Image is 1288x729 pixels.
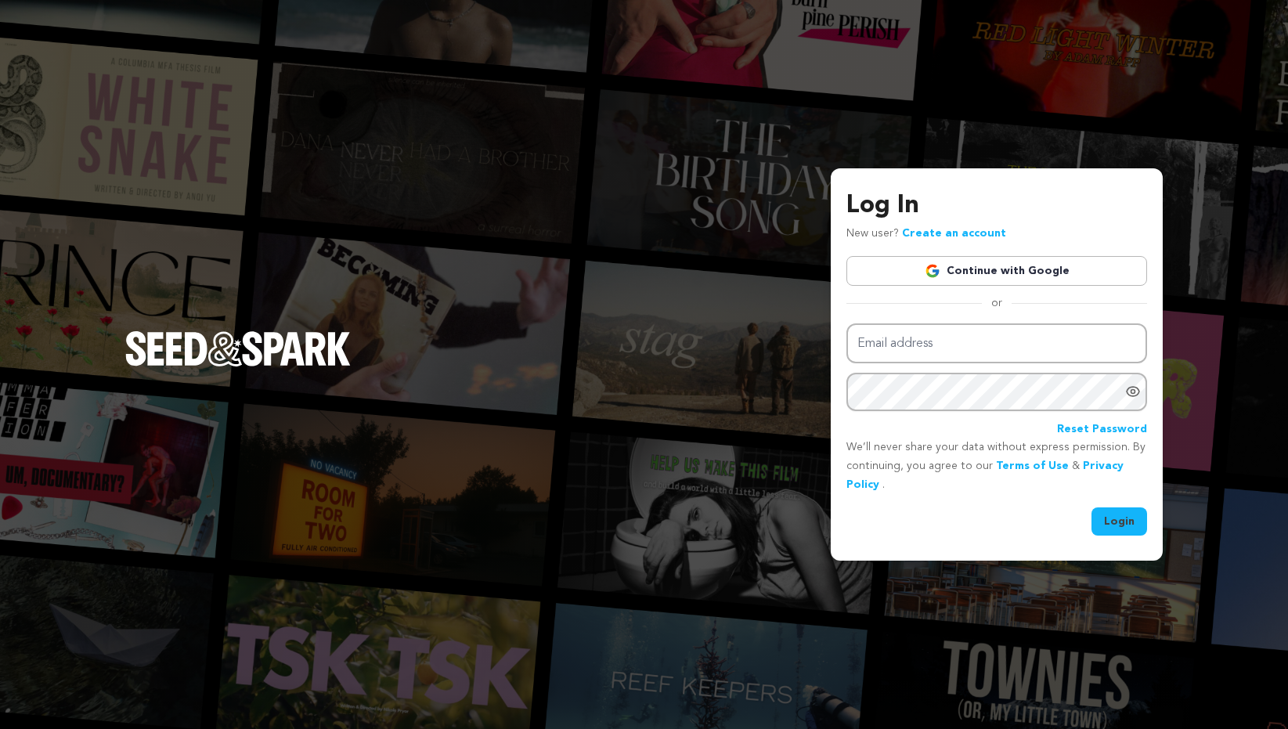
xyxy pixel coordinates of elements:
a: Privacy Policy [846,460,1124,490]
a: Create an account [902,228,1006,239]
button: Login [1091,507,1147,536]
a: Continue with Google [846,256,1147,286]
img: Seed&Spark Logo [125,331,351,366]
a: Seed&Spark Homepage [125,331,351,397]
span: or [982,295,1012,311]
p: New user? [846,225,1006,244]
p: We’ll never share your data without express permission. By continuing, you agree to our & . [846,438,1147,494]
h3: Log In [846,187,1147,225]
a: Terms of Use [996,460,1069,471]
input: Email address [846,323,1147,363]
a: Show password as plain text. Warning: this will display your password on the screen. [1125,384,1141,399]
a: Reset Password [1057,420,1147,439]
img: Google logo [925,263,940,279]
